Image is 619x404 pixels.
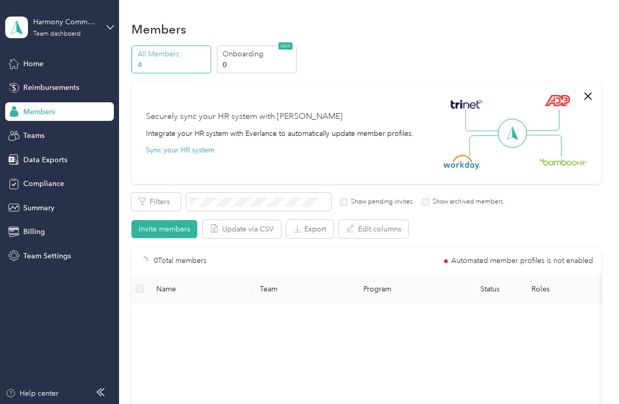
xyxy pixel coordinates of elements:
div: Securely sync your HR system with [PERSON_NAME] [146,111,343,123]
span: Name [156,285,243,293]
span: NEW [278,42,292,50]
span: Automated member profiles is not enabled [451,257,593,265]
p: All Members [138,49,208,59]
div: Team dashboard [33,31,81,37]
span: Data Exports [23,154,67,165]
span: Compliance [23,178,64,189]
p: 4 [138,59,208,70]
img: Trinet [448,97,484,112]
iframe: Everlance-gr Chat Button Frame [561,346,619,404]
button: Sync your HR system [146,145,214,156]
p: 0 [223,59,293,70]
p: 0 Total members [154,255,207,267]
label: Show pending invites [347,197,412,207]
img: ADP [544,95,570,106]
button: Invite members [131,220,197,238]
span: Team Settings [23,251,71,261]
button: Filters [131,193,181,211]
p: Onboarding [223,49,293,59]
span: Reimbursements [23,82,79,93]
div: Integrate your HR system with Everlance to automatically update member profiles. [146,128,414,139]
button: Edit columns [339,220,408,238]
h1: Members [131,24,186,35]
span: Home [23,58,43,69]
img: Line Left Up [465,110,502,132]
img: Line Right Down [525,135,562,157]
div: Harmony Community Healthcare [33,17,98,27]
span: Members [23,106,55,117]
img: Line Right Up [523,110,559,131]
th: Status [456,275,523,303]
span: Teams [23,130,45,141]
th: Name [148,275,252,303]
span: Summary [23,203,54,213]
button: Help center [6,388,58,399]
button: Export [286,220,333,238]
th: Program [355,275,456,303]
img: BambooHR [539,158,587,165]
label: Show archived members [429,197,503,207]
img: Line Left Down [469,135,505,156]
img: Workday [444,155,480,169]
th: Team [252,275,355,303]
span: Billing [23,226,45,237]
button: Update via CSV [203,220,281,238]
